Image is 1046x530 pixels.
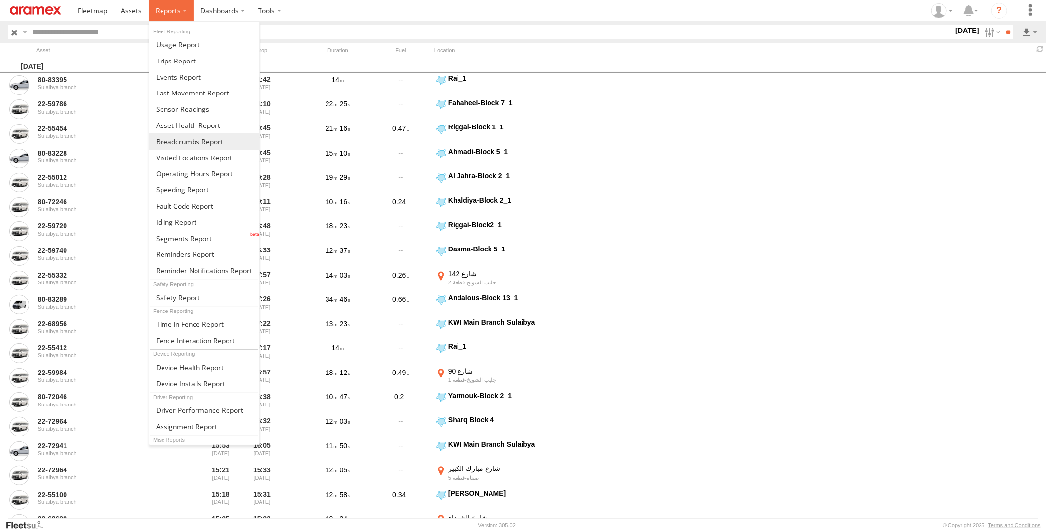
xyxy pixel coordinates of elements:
label: Click to View Event Location [434,440,557,463]
div: 15:31 [DATE] [243,489,281,511]
span: 23 [340,222,350,230]
a: 80-83395 [38,75,173,84]
div: Khaldiya-Block 2_1 [448,196,556,205]
span: 58 [340,491,350,499]
span: 13 [326,320,338,328]
a: Breadcrumbs Report [149,133,259,150]
div: 21:42 [DATE] [243,74,281,96]
div: جليب الشويخ-قطعة 2 [448,279,556,286]
span: 22 [326,100,338,108]
div: 0.47 [371,123,430,145]
a: 22-59786 [38,99,173,108]
label: Click to View Event Location [434,318,557,341]
div: Sulaibya branch [38,157,173,163]
label: Click to View Event Location [434,464,557,487]
span: 12 [326,466,338,474]
label: Click to View Event Location [434,489,557,511]
a: Asset Operating Hours Report [149,165,259,182]
img: aramex-logo.svg [10,6,61,15]
div: Sulaibya branch [38,255,173,261]
a: 22-59984 [38,368,173,377]
a: Sensor Readings [149,101,259,117]
div: 16:38 [DATE] [243,391,281,414]
div: Riggai-Block 1_1 [448,123,556,131]
a: Fault Code Report [149,198,259,214]
div: 16:32 [DATE] [243,415,281,438]
a: 22-59720 [38,221,173,230]
a: 80-83228 [38,149,173,157]
div: Riggai-Block2_1 [448,220,556,229]
span: 50 [340,442,350,450]
span: 21 [326,125,338,132]
a: Service Reminder Notifications Report [149,262,259,279]
span: 16 [340,125,350,132]
div: Sulaibya branch [38,231,173,237]
div: Rai_1 [448,342,556,351]
div: 0.24 [371,196,430,218]
a: 22-55100 [38,490,173,499]
a: Asset Health Report [149,117,259,133]
div: شارع الشهداء [448,513,556,522]
a: Device Health Report [149,359,259,375]
div: شارع مبارك الكبير [448,464,556,473]
div: 20:45 [DATE] [243,147,281,170]
div: صفاة-قطعة 5 [448,474,556,481]
span: 16 [340,198,350,206]
div: Yarmouk-Block 2_1 [448,391,556,400]
div: Sulaibya branch [38,182,173,187]
a: 22-55012 [38,173,173,182]
div: Sulaibya branch [38,206,173,212]
label: Click to View Event Location [434,293,557,316]
a: Visit our Website [5,520,51,530]
a: 22-68629 [38,514,173,523]
a: 22-68956 [38,319,173,328]
a: Safety Report [149,289,259,306]
span: 10 [326,393,338,401]
label: Click to View Event Location [434,123,557,145]
div: 0.49 [371,367,430,389]
div: 15:33 [DATE] [243,464,281,487]
div: Sulaibya branch [38,377,173,383]
span: 18 [326,515,338,523]
div: Sulaibya branch [38,304,173,310]
div: Sulaibya branch [38,280,173,285]
div: Sulaibya branch [38,84,173,90]
div: Sulaibya branch [38,352,173,358]
div: 17:26 [DATE] [243,293,281,316]
span: 47 [340,393,350,401]
div: شارع 90 [448,367,556,375]
label: Click to View Event Location [434,147,557,170]
a: Device Installs Report [149,375,259,392]
span: 14 [332,76,344,84]
span: 37 [340,247,350,254]
div: 16:57 [DATE] [243,367,281,389]
span: 46 [340,295,350,303]
a: 22-72964 [38,466,173,474]
label: Click to View Event Location [434,196,557,218]
div: Rai_1 [448,74,556,83]
label: Search Filter Options [981,25,1002,39]
div: 19:11 [DATE] [243,196,281,218]
span: 12 [326,417,338,425]
label: [DATE] [953,25,981,36]
span: 12 [340,369,350,376]
div: Sulaibya branch [38,499,173,505]
div: KWI Main Branch Sulaibya [448,318,556,327]
div: شارع 142 [448,269,556,278]
span: 03 [340,271,350,279]
div: Sulaibya branch [38,402,173,407]
a: Usage Report [149,36,259,53]
label: Click to View Event Location [434,220,557,243]
div: Entered prior to selected date range [202,440,239,463]
div: 0.2 [371,391,430,414]
span: 18 [326,369,338,376]
div: Al Jahra-Block 2_1 [448,171,556,180]
a: Time in Fences Report [149,316,259,332]
a: Terms and Conditions [988,522,1041,528]
span: 12 [326,247,338,254]
div: 21:10 [DATE] [243,98,281,121]
span: 23 [340,320,350,328]
a: 80-83289 [38,295,173,304]
a: Reminders Report [149,247,259,263]
div: Gabriel Liwang [928,3,956,18]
